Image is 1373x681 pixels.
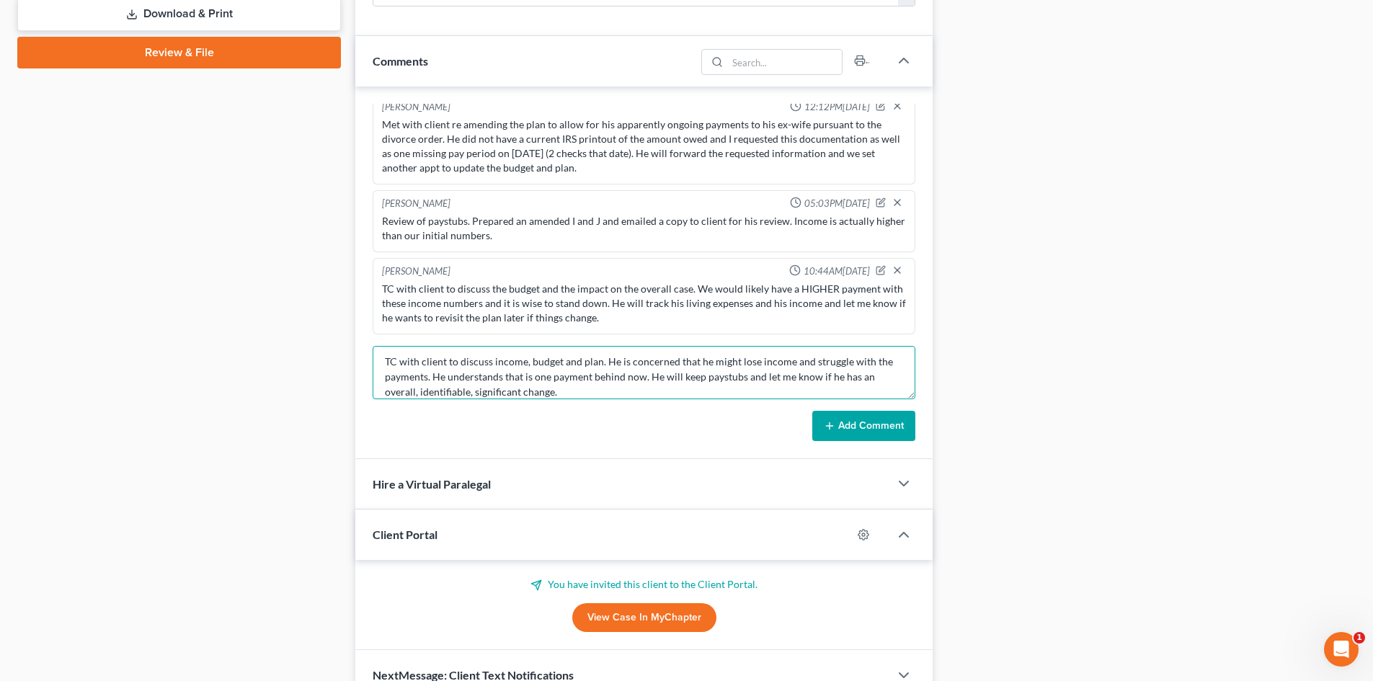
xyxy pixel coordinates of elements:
span: Hire a Virtual Paralegal [373,477,491,491]
span: Client Portal [373,528,437,541]
iframe: Intercom live chat [1324,632,1359,667]
div: Met with client re amending the plan to allow for his apparently ongoing payments to his ex-wife ... [382,117,906,175]
div: TC with client to discuss the budget and the impact on the overall case. We would likely have a H... [382,282,906,325]
span: 10:44AM[DATE] [804,264,870,278]
div: [PERSON_NAME] [382,264,450,279]
div: [PERSON_NAME] [382,100,450,115]
div: [PERSON_NAME] [382,197,450,211]
span: 12:12PM[DATE] [804,100,870,114]
span: 1 [1354,632,1365,644]
input: Search... [728,50,843,74]
span: Comments [373,54,428,68]
p: You have invited this client to the Client Portal. [373,577,915,592]
button: Add Comment [812,411,915,441]
div: Review of paystubs. Prepared an amended I and J and emailed a copy to client for his review. Inco... [382,214,906,243]
span: 05:03PM[DATE] [804,197,870,210]
a: Review & File [17,37,341,68]
a: View Case in MyChapter [572,603,716,632]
